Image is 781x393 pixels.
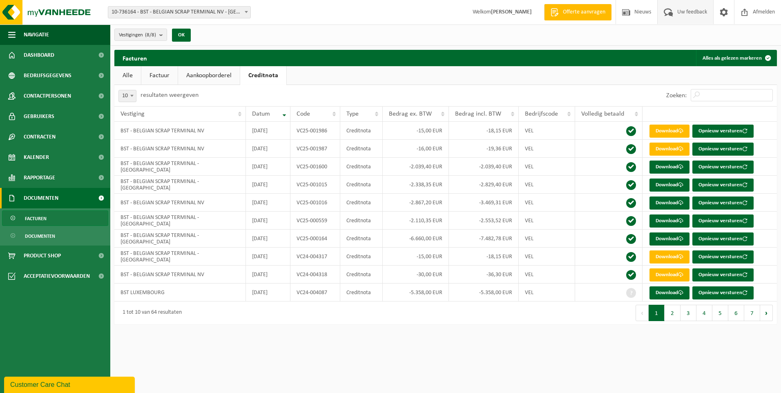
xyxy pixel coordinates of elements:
[666,92,687,99] label: Zoeken:
[692,268,754,281] button: Opnieuw versturen
[649,196,690,210] a: Download
[519,230,575,248] td: VEL
[389,111,432,117] span: Bedrag ex. BTW
[544,4,611,20] a: Offerte aanvragen
[449,122,519,140] td: -18,15 EUR
[246,230,290,248] td: [DATE]
[525,111,558,117] span: Bedrijfscode
[2,228,108,243] a: Documenten
[383,212,449,230] td: -2.110,35 EUR
[24,25,49,45] span: Navigatie
[340,266,383,284] td: Creditnota
[246,194,290,212] td: [DATE]
[383,176,449,194] td: -2.338,35 EUR
[519,176,575,194] td: VEL
[290,176,340,194] td: VC25-001015
[519,158,575,176] td: VEL
[449,284,519,301] td: -5.358,00 EUR
[649,179,690,192] a: Download
[581,111,624,117] span: Volledig betaald
[114,122,246,140] td: BST - BELGIAN SCRAP TERMINAL NV
[692,196,754,210] button: Opnieuw versturen
[114,266,246,284] td: BST - BELGIAN SCRAP TERMINAL NV
[25,228,55,244] span: Documenten
[141,92,199,98] label: resultaten weergeven
[692,125,754,138] button: Opnieuw versturen
[172,29,191,42] button: OK
[383,194,449,212] td: -2.867,20 EUR
[240,66,286,85] a: Creditnota
[114,158,246,176] td: BST - BELGIAN SCRAP TERMINAL - [GEOGRAPHIC_DATA]
[383,140,449,158] td: -16,00 EUR
[383,284,449,301] td: -5.358,00 EUR
[290,230,340,248] td: VC25-000164
[108,7,250,18] span: 10-736164 - BST - BELGIAN SCRAP TERMINAL NV - KALLO
[519,284,575,301] td: VEL
[246,212,290,230] td: [DATE]
[114,140,246,158] td: BST - BELGIAN SCRAP TERMINAL NV
[246,284,290,301] td: [DATE]
[24,266,90,286] span: Acceptatievoorwaarden
[24,188,58,208] span: Documenten
[449,176,519,194] td: -2.829,40 EUR
[114,29,167,41] button: Vestigingen(8/8)
[712,305,728,321] button: 5
[24,246,61,266] span: Product Shop
[246,176,290,194] td: [DATE]
[252,111,270,117] span: Datum
[246,158,290,176] td: [DATE]
[114,66,141,85] a: Alle
[340,194,383,212] td: Creditnota
[114,194,246,212] td: BST - BELGIAN SCRAP TERMINAL NV
[383,248,449,266] td: -15,00 EUR
[25,211,47,226] span: Facturen
[2,210,108,226] a: Facturen
[290,158,340,176] td: VC25-001600
[692,161,754,174] button: Opnieuw versturen
[114,248,246,266] td: BST - BELGIAN SCRAP TERMINAL - [GEOGRAPHIC_DATA]
[340,230,383,248] td: Creditnota
[649,125,690,138] a: Download
[383,230,449,248] td: -6.660,00 EUR
[24,65,71,86] span: Bedrijfsgegevens
[649,305,665,321] button: 1
[692,214,754,228] button: Opnieuw versturen
[120,111,145,117] span: Vestiging
[692,250,754,263] button: Opnieuw versturen
[340,122,383,140] td: Creditnota
[449,140,519,158] td: -19,36 EUR
[114,230,246,248] td: BST - BELGIAN SCRAP TERMINAL - [GEOGRAPHIC_DATA]
[141,66,178,85] a: Factuur
[692,179,754,192] button: Opnieuw versturen
[519,266,575,284] td: VEL
[649,268,690,281] a: Download
[519,212,575,230] td: VEL
[24,106,54,127] span: Gebruikers
[519,122,575,140] td: VEL
[246,266,290,284] td: [DATE]
[696,305,712,321] button: 4
[449,158,519,176] td: -2.039,40 EUR
[118,90,136,102] span: 10
[649,250,690,263] a: Download
[449,230,519,248] td: -7.482,78 EUR
[340,176,383,194] td: Creditnota
[24,45,54,65] span: Dashboard
[290,122,340,140] td: VC25-001986
[760,305,773,321] button: Next
[114,50,155,66] h2: Facturen
[449,248,519,266] td: -18,15 EUR
[744,305,760,321] button: 7
[449,266,519,284] td: -36,30 EUR
[519,248,575,266] td: VEL
[681,305,696,321] button: 3
[24,127,56,147] span: Contracten
[340,284,383,301] td: Creditnota
[649,286,690,299] a: Download
[561,8,607,16] span: Offerte aanvragen
[114,284,246,301] td: BST LUXEMBOURG
[649,161,690,174] a: Download
[449,212,519,230] td: -2.553,52 EUR
[383,122,449,140] td: -15,00 EUR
